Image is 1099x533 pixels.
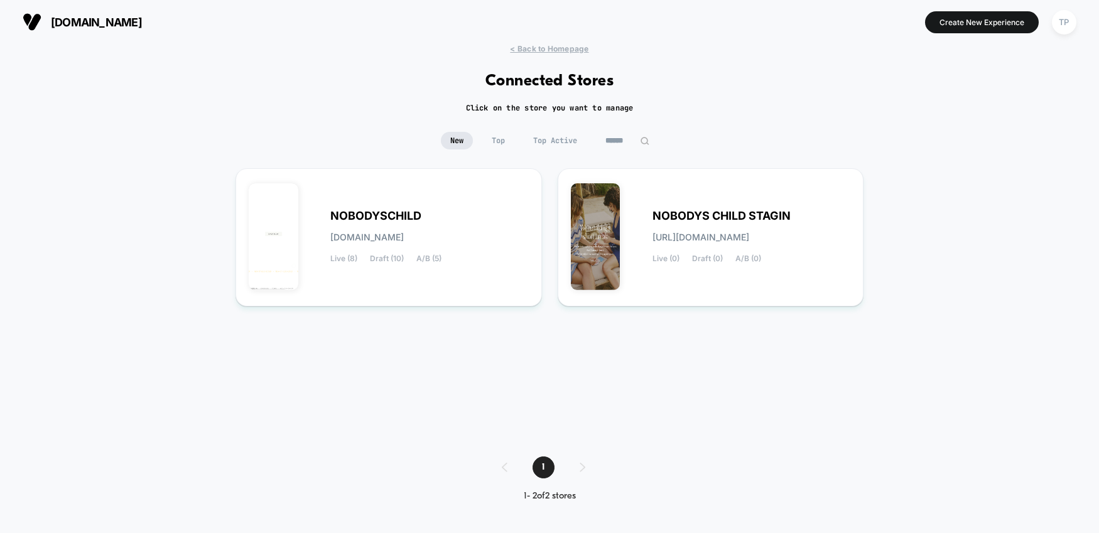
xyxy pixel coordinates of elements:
span: Draft (0) [692,254,723,263]
div: 1 - 2 of 2 stores [489,491,610,502]
button: [DOMAIN_NAME] [19,12,146,32]
span: Draft (10) [370,254,404,263]
span: [DOMAIN_NAME] [51,16,142,29]
img: NOBODYSCHILD [249,183,298,290]
button: Create New Experience [925,11,1039,33]
img: edit [640,136,649,146]
span: Top Active [524,132,587,149]
span: New [441,132,473,149]
span: < Back to Homepage [510,44,588,53]
span: Live (0) [652,254,679,263]
img: Visually logo [23,13,41,31]
span: A/B (5) [416,254,441,263]
h2: Click on the store you want to manage [466,103,634,113]
span: Live (8) [330,254,357,263]
span: NOBODYSCHILD [330,212,421,220]
h1: Connected Stores [485,72,614,90]
span: [URL][DOMAIN_NAME] [652,233,749,242]
div: TP [1052,10,1076,35]
span: NOBODYS CHILD STAGIN [652,212,791,220]
span: [DOMAIN_NAME] [330,233,404,242]
span: Top [482,132,514,149]
span: 1 [533,456,555,478]
button: TP [1048,9,1080,35]
img: NOBODYS_CHILD_STAGING [571,183,620,290]
span: A/B (0) [735,254,761,263]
